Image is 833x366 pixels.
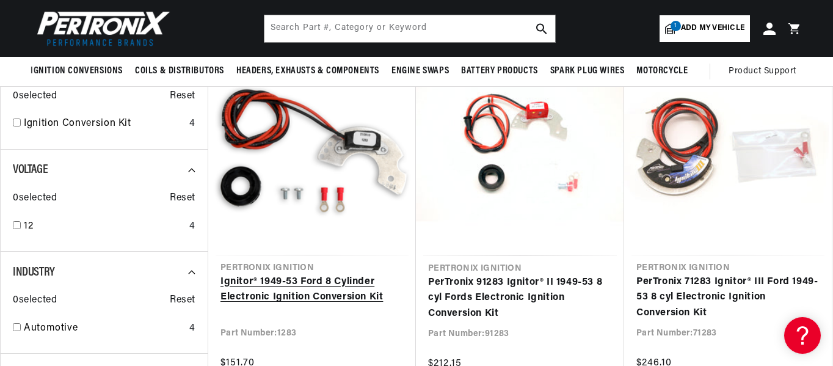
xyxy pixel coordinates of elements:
[24,321,184,337] a: Automotive
[550,65,625,78] span: Spark Plug Wires
[13,293,57,309] span: 0 selected
[671,21,681,31] span: 1
[31,57,129,86] summary: Ignition Conversions
[236,65,379,78] span: Headers, Exhausts & Components
[24,116,184,132] a: Ignition Conversion Kit
[31,7,171,49] img: Pertronix
[230,57,385,86] summary: Headers, Exhausts & Components
[13,89,57,104] span: 0 selected
[13,191,57,207] span: 0 selected
[24,219,184,235] a: 12
[129,57,230,86] summary: Coils & Distributors
[189,219,195,235] div: 4
[170,293,195,309] span: Reset
[681,23,744,34] span: Add my vehicle
[13,164,48,176] span: Voltage
[13,266,55,279] span: Industry
[170,191,195,207] span: Reset
[428,275,612,322] a: PerTronix 91283 Ignitor® II 1949-53 8 cyl Fords Electronic Ignition Conversion Kit
[220,274,404,306] a: Ignitor® 1949-53 Ford 8 Cylinder Electronic Ignition Conversion Kit
[189,321,195,337] div: 4
[264,15,555,42] input: Search Part #, Category or Keyword
[660,15,750,42] a: 1Add my vehicle
[636,274,820,321] a: PerTronix 71283 Ignitor® III Ford 1949-53 8 cyl Electronic Ignition Conversion Kit
[455,57,544,86] summary: Battery Products
[31,65,123,78] span: Ignition Conversions
[729,65,796,78] span: Product Support
[544,57,631,86] summary: Spark Plug Wires
[636,65,688,78] span: Motorcycle
[630,57,694,86] summary: Motorcycle
[461,65,538,78] span: Battery Products
[528,15,555,42] button: search button
[170,89,195,104] span: Reset
[385,57,455,86] summary: Engine Swaps
[391,65,449,78] span: Engine Swaps
[189,116,195,132] div: 4
[135,65,224,78] span: Coils & Distributors
[729,57,802,86] summary: Product Support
